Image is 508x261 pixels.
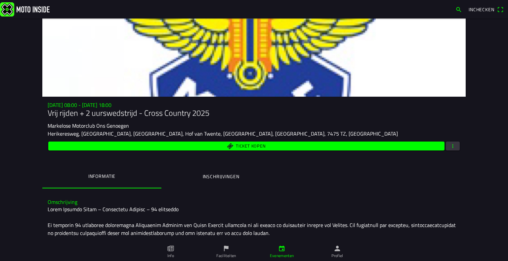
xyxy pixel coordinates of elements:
[167,253,174,259] ion-label: Info
[203,173,239,180] ion-label: Inschrijvingen
[48,130,398,138] ion-text: Herikeresweg, [GEOGRAPHIC_DATA], [GEOGRAPHIC_DATA], Hof van Twente, [GEOGRAPHIC_DATA], [GEOGRAPHI...
[334,245,341,252] ion-icon: person
[452,4,465,15] a: search
[278,245,285,252] ion-icon: calendar
[331,253,343,259] ion-label: Profiel
[167,245,174,252] ion-icon: paper
[469,6,494,13] span: Inchecken
[236,144,266,148] span: Ticket kopen
[48,122,129,130] ion-text: Markelose Motorclub Ons Genoegen
[270,253,294,259] ion-label: Evenementen
[48,199,460,205] h3: Omschrijving
[216,253,236,259] ion-label: Faciliteiten
[223,245,230,252] ion-icon: flag
[48,108,460,118] h1: Vrij rijden + 2 uurswedstrijd - Cross Country 2025
[88,173,115,180] ion-label: Informatie
[465,4,507,15] a: Incheckenqr scanner
[48,102,460,108] h3: [DATE] 08:00 - [DATE] 18:00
